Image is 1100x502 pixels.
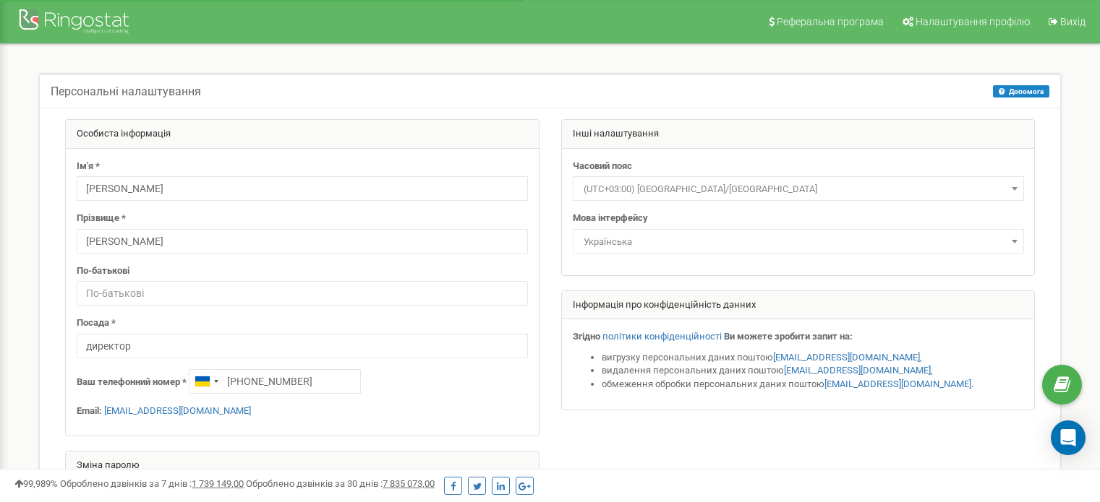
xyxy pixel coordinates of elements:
li: вигрузку персональних даних поштою , [602,351,1024,365]
input: Посада [77,334,528,358]
span: Оброблено дзвінків за 7 днів : [60,478,244,489]
span: Вихід [1060,16,1086,27]
strong: Email: [77,405,102,416]
input: По-батькові [77,281,528,306]
label: По-батькові [77,264,129,278]
div: Open Intercom Messenger [1051,420,1086,455]
a: [EMAIL_ADDRESS][DOMAIN_NAME] [824,378,971,389]
input: Ім'я [77,176,528,201]
span: Реферальна програма [777,16,884,27]
label: Ім'я * [77,160,100,173]
label: Ваш телефонний номер * [77,376,187,389]
div: Інші налаштування [562,120,1035,149]
label: Мова інтерфейсу [573,212,648,225]
u: 1 739 149,00 [192,478,244,489]
span: Українська [578,232,1019,252]
input: +1-800-555-55-55 [189,369,361,394]
div: Особиста інформація [66,120,539,149]
a: політики конфіденційності [602,331,722,342]
strong: Ви можете зробити запит на: [724,331,853,342]
button: Допомога [993,85,1049,98]
a: [EMAIL_ADDRESS][DOMAIN_NAME] [784,365,931,376]
a: [EMAIL_ADDRESS][DOMAIN_NAME] [773,352,920,363]
input: Прізвище [77,229,528,254]
span: Оброблено дзвінків за 30 днів : [246,478,435,489]
a: [EMAIL_ADDRESS][DOMAIN_NAME] [104,405,251,416]
label: Часовий пояс [573,160,632,173]
label: Посада * [77,316,116,330]
span: (UTC+03:00) Europe/Kiev [578,179,1019,199]
h5: Персональні налаштування [51,85,201,98]
span: 99,989% [14,478,58,489]
li: видалення персональних даних поштою , [602,364,1024,378]
strong: Згідно [573,331,600,342]
label: Прізвище * [77,212,126,225]
span: Українська [573,229,1024,254]
div: Зміна паролю [66,451,539,480]
span: (UTC+03:00) Europe/Kiev [573,176,1024,201]
div: Інформація про конфіденційність данних [562,291,1035,320]
span: Налаштування профілю [916,16,1030,27]
u: 7 835 073,00 [383,478,435,489]
div: Telephone country code [189,370,223,393]
li: обмеження обробки персональних даних поштою . [602,378,1024,391]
